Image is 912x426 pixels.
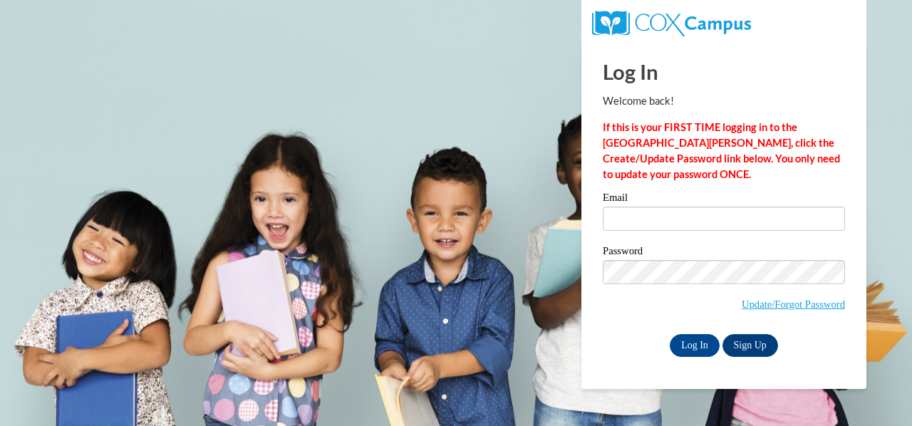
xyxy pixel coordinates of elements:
[603,192,845,207] label: Email
[603,93,845,109] p: Welcome back!
[670,334,720,357] input: Log In
[722,334,778,357] a: Sign Up
[742,298,845,310] a: Update/Forgot Password
[592,16,751,28] a: COX Campus
[592,11,751,36] img: COX Campus
[603,57,845,86] h1: Log In
[603,246,845,260] label: Password
[603,121,840,180] strong: If this is your FIRST TIME logging in to the [GEOGRAPHIC_DATA][PERSON_NAME], click the Create/Upd...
